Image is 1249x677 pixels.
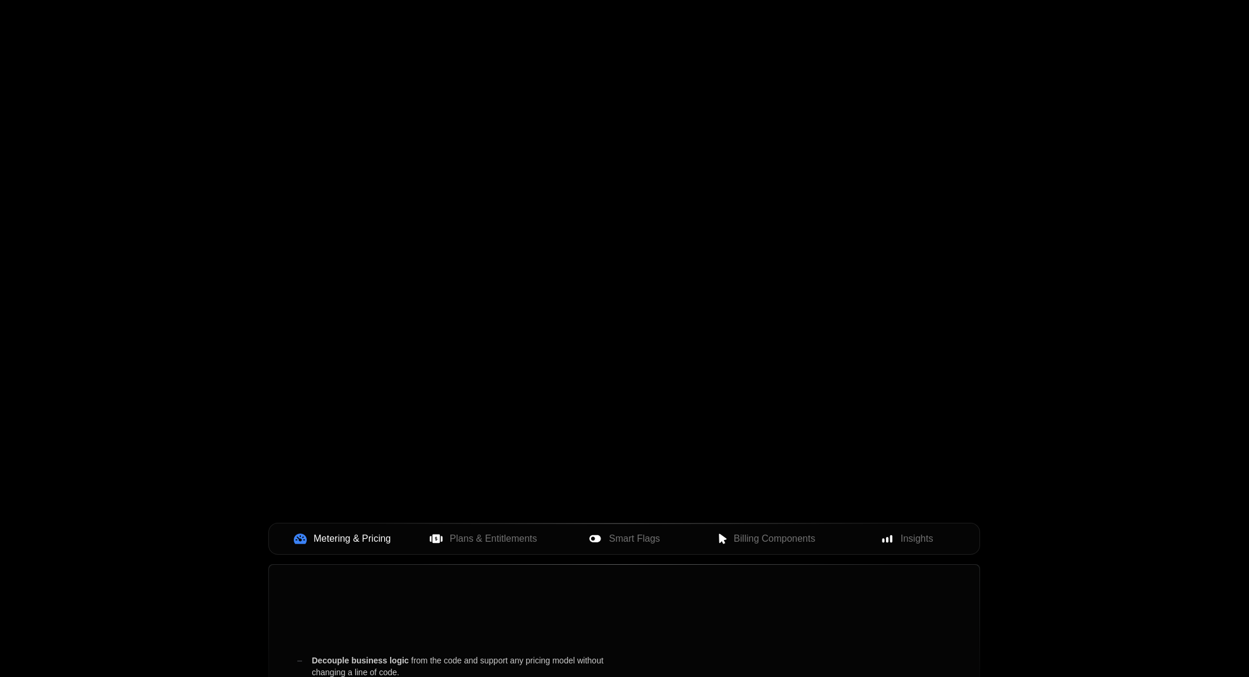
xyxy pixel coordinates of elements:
button: Plans & Entitlements [413,526,554,552]
button: Insights [836,526,978,552]
button: Metering & Pricing [271,526,413,552]
span: Insights [901,532,933,546]
span: Plans & Entitlements [450,532,537,546]
button: Smart Flags [554,526,695,552]
span: Smart Flags [609,532,660,546]
button: Billing Components [695,526,836,552]
span: Decouple business logic [312,656,408,665]
span: Billing Components [734,532,815,546]
span: Metering & Pricing [314,532,391,546]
